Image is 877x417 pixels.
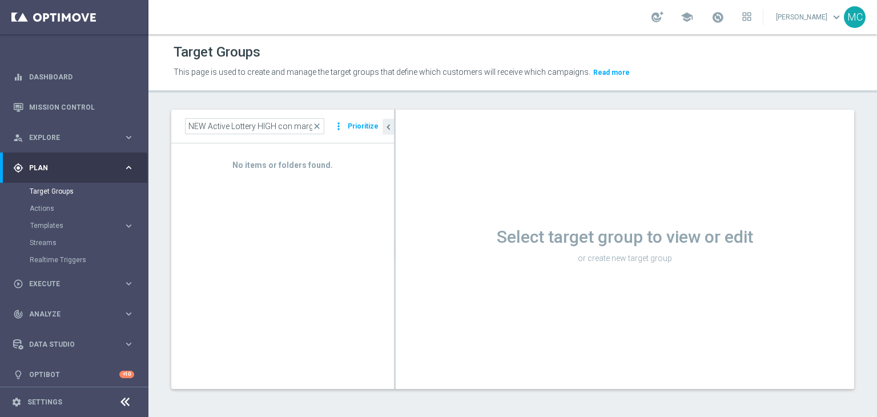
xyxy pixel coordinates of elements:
a: Dashboard [29,62,134,92]
span: keyboard_arrow_down [830,11,843,23]
button: Data Studio keyboard_arrow_right [13,340,135,349]
span: school [681,11,693,23]
i: settings [11,397,22,407]
i: keyboard_arrow_right [123,162,134,173]
a: Mission Control [29,92,134,122]
div: Streams [30,234,147,251]
button: Prioritize [346,119,380,134]
i: track_changes [13,309,23,319]
div: Mission Control [13,92,134,122]
i: keyboard_arrow_right [123,278,134,289]
button: person_search Explore keyboard_arrow_right [13,133,135,142]
i: equalizer [13,72,23,82]
span: Execute [29,280,123,287]
div: Plan [13,163,123,173]
button: gps_fixed Plan keyboard_arrow_right [13,163,135,173]
span: This page is used to create and manage the target groups that define which customers will receive... [174,67,590,77]
div: Data Studio [13,339,123,350]
input: Quick find group or folder [185,118,324,134]
div: Optibot [13,359,134,390]
button: equalizer Dashboard [13,73,135,82]
a: [PERSON_NAME]keyboard_arrow_down [775,9,844,26]
div: Explore [13,133,123,143]
h1: Select target group to view or edit [396,227,854,247]
h1: Target Groups [174,44,260,61]
span: Explore [29,134,123,141]
button: track_changes Analyze keyboard_arrow_right [13,310,135,319]
i: person_search [13,133,23,143]
button: lightbulb Optibot +10 [13,370,135,379]
i: play_circle_outline [13,279,23,289]
div: Templates [30,217,147,234]
i: gps_fixed [13,163,23,173]
span: Analyze [29,311,123,318]
h3: No items or folders found. [180,160,385,170]
p: or create new target group [396,253,854,263]
button: Mission Control [13,103,135,112]
i: keyboard_arrow_right [123,339,134,350]
div: +10 [119,371,134,378]
div: Templates [30,222,123,229]
i: lightbulb [13,370,23,380]
span: Plan [29,165,123,171]
i: chevron_left [383,122,394,133]
a: Optibot [29,359,119,390]
a: Target Groups [30,187,119,196]
button: play_circle_outline Execute keyboard_arrow_right [13,279,135,288]
div: Target Groups [30,183,147,200]
div: Actions [30,200,147,217]
div: MC [844,6,866,28]
a: Settings [27,399,62,406]
div: Dashboard [13,62,134,92]
button: Read more [592,66,631,79]
a: Realtime Triggers [30,255,119,264]
a: Actions [30,204,119,213]
i: keyboard_arrow_right [123,132,134,143]
button: chevron_left [383,119,394,135]
i: keyboard_arrow_right [123,220,134,231]
i: more_vert [333,118,344,134]
div: Realtime Triggers [30,251,147,268]
span: Templates [30,222,112,229]
button: Templates keyboard_arrow_right [30,221,135,230]
span: close [312,122,321,131]
span: Data Studio [29,341,123,348]
i: keyboard_arrow_right [123,308,134,319]
div: Execute [13,279,123,289]
div: Analyze [13,309,123,319]
a: Streams [30,238,119,247]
